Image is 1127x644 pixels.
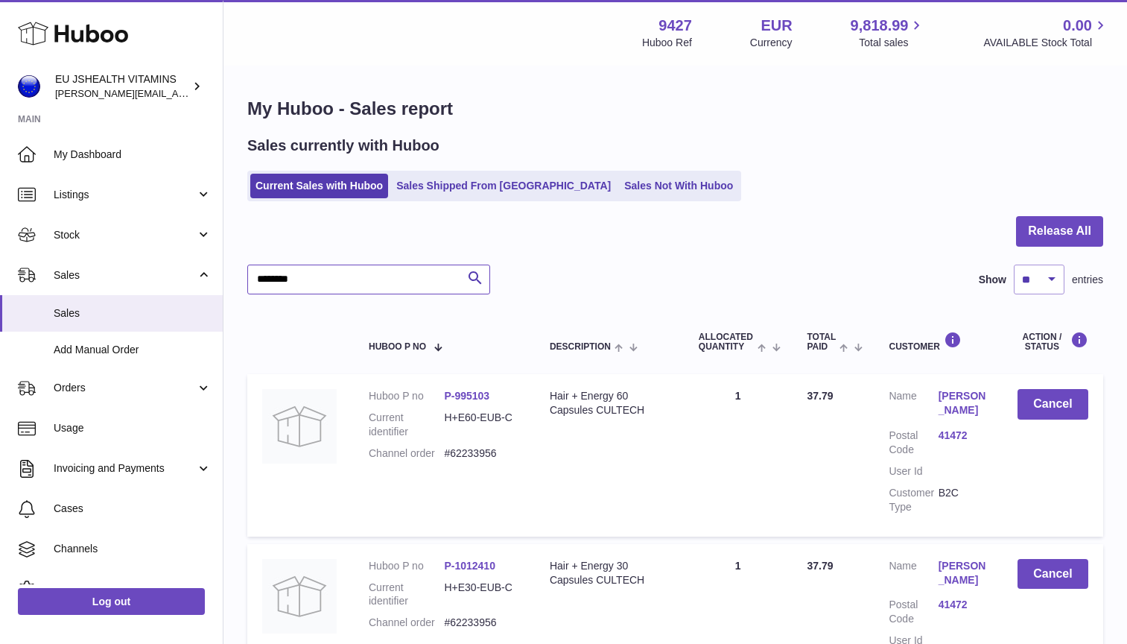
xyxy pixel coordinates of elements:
span: ALLOCATED Quantity [699,332,754,352]
dt: Huboo P no [369,559,444,573]
span: 37.79 [807,390,833,402]
span: Settings [54,582,212,596]
div: Currency [750,36,793,50]
span: 0.00 [1063,16,1092,36]
span: Total paid [807,332,836,352]
a: Sales Not With Huboo [619,174,738,198]
dt: Postal Code [889,429,938,457]
button: Release All [1016,216,1103,247]
a: Sales Shipped From [GEOGRAPHIC_DATA] [391,174,616,198]
img: no-photo.jpg [262,389,337,464]
span: Total sales [859,36,925,50]
span: Sales [54,268,196,282]
dt: Channel order [369,616,444,630]
dt: Name [889,389,938,421]
strong: EUR [761,16,792,36]
div: Action / Status [1018,332,1088,352]
span: 9,818.99 [851,16,909,36]
span: Stock [54,228,196,242]
dt: Customer Type [889,486,938,514]
label: Show [979,273,1006,287]
span: Orders [54,381,196,395]
button: Cancel [1018,559,1088,590]
span: AVAILABLE Stock Total [983,36,1109,50]
span: Add Manual Order [54,343,212,357]
h2: Sales currently with Huboo [247,136,439,156]
dd: B2C [939,486,988,514]
a: 9,818.99 Total sales [851,16,926,50]
a: Current Sales with Huboo [250,174,388,198]
span: My Dashboard [54,148,212,162]
strong: 9427 [658,16,692,36]
a: 0.00 AVAILABLE Stock Total [983,16,1109,50]
span: Listings [54,188,196,202]
dt: Postal Code [889,598,938,626]
dt: Current identifier [369,411,444,439]
a: 41472 [939,429,988,443]
span: Cases [54,502,212,516]
button: Cancel [1018,389,1088,420]
div: EU JSHEALTH VITAMINS [55,72,189,101]
dd: #62233956 [444,446,519,461]
span: Sales [54,306,212,321]
div: Hair + Energy 60 Capsules CULTECH [550,389,669,417]
div: Hair + Energy 30 Capsules CULTECH [550,559,669,587]
span: Channels [54,542,212,556]
dt: User Id [889,464,938,479]
a: P-1012410 [444,560,495,572]
a: [PERSON_NAME] [939,559,988,587]
dt: Name [889,559,938,591]
dt: Current identifier [369,581,444,609]
img: no-photo.jpg [262,559,337,634]
span: Invoicing and Payments [54,461,196,476]
td: 1 [684,374,793,536]
dd: #62233956 [444,616,519,630]
span: Usage [54,421,212,435]
a: Log out [18,588,205,615]
h1: My Huboo - Sales report [247,97,1103,121]
img: laura@jessicasepel.com [18,75,40,98]
span: Huboo P no [369,342,426,352]
a: P-995103 [444,390,489,402]
a: [PERSON_NAME] [939,389,988,417]
dd: H+E30-EUB-C [444,581,519,609]
span: 37.79 [807,560,833,572]
dt: Channel order [369,446,444,461]
span: [PERSON_NAME][EMAIL_ADDRESS][DOMAIN_NAME] [55,87,299,99]
a: 41472 [939,598,988,612]
span: Description [550,342,611,352]
dd: H+E60-EUB-C [444,411,519,439]
span: entries [1072,273,1103,287]
div: Customer [889,332,987,352]
div: Huboo Ref [642,36,692,50]
dt: Huboo P no [369,389,444,403]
